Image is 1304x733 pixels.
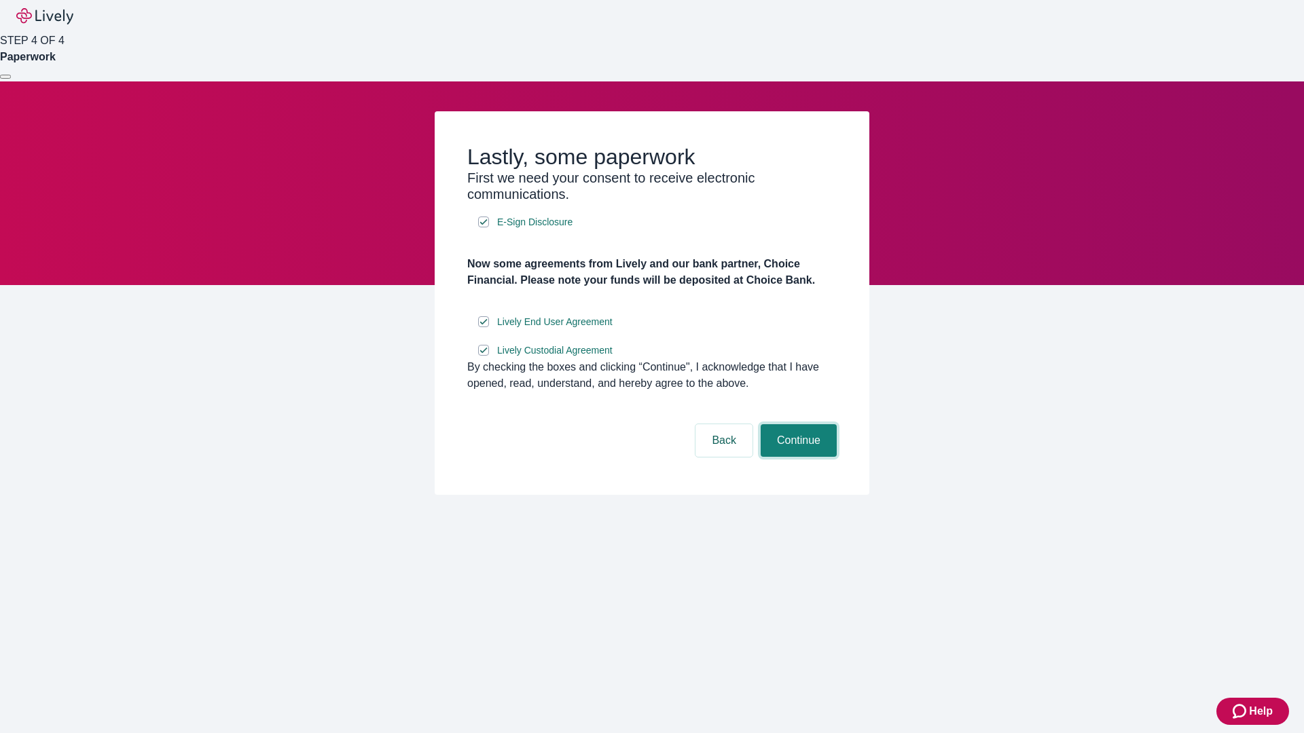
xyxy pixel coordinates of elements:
img: Lively [16,8,73,24]
a: e-sign disclosure document [494,342,615,359]
span: Help [1249,703,1273,719]
h2: Lastly, some paperwork [467,144,837,170]
a: e-sign disclosure document [494,214,575,231]
span: E-Sign Disclosure [497,215,573,229]
h4: Now some agreements from Lively and our bank partner, Choice Financial. Please note your funds wi... [467,256,837,288]
span: Lively End User Agreement [497,315,613,329]
button: Back [695,424,753,457]
svg: Zendesk support icon [1233,703,1249,719]
h3: First we need your consent to receive electronic communications. [467,170,837,202]
div: By checking the boxes and clicking “Continue", I acknowledge that I have opened, read, understand... [467,359,837,392]
a: e-sign disclosure document [494,314,615,331]
button: Continue [761,424,837,457]
button: Zendesk support iconHelp [1216,698,1289,725]
span: Lively Custodial Agreement [497,343,613,358]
